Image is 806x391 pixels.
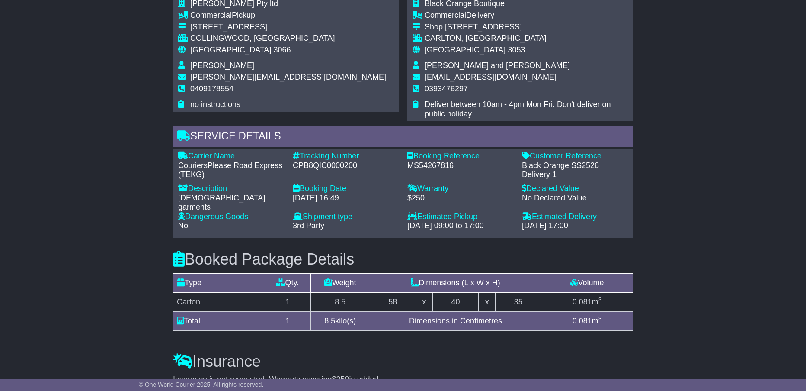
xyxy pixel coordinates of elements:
[425,11,466,19] span: Commercial
[425,84,468,93] span: 0393476297
[478,292,495,311] td: x
[293,152,399,161] div: Tracking Number
[370,311,541,330] td: Dimensions in Centimetres
[178,212,284,222] div: Dangerous Goods
[190,23,386,32] div: [STREET_ADDRESS]
[173,251,633,268] h3: Booked Package Details
[293,221,324,230] span: 3rd Party
[522,152,628,161] div: Customer Reference
[425,73,557,81] span: [EMAIL_ADDRESS][DOMAIN_NAME]
[310,311,370,330] td: kilo(s)
[310,273,370,292] td: Weight
[541,311,633,330] td: m
[370,292,416,311] td: 58
[407,212,513,222] div: Estimated Pickup
[178,194,284,212] div: [DEMOGRAPHIC_DATA] garments
[273,45,291,54] span: 3066
[407,152,513,161] div: Booking Reference
[573,297,592,306] span: 0.081
[178,184,284,194] div: Description
[598,296,602,303] sup: 3
[173,311,265,330] td: Total
[433,292,479,311] td: 40
[293,194,399,203] div: [DATE] 16:49
[173,292,265,311] td: Carton
[407,161,513,171] div: MS54267816
[425,100,611,118] span: Deliver between 10am - 4pm Mon Fri. Don't deliver on public holiday.
[425,11,628,20] div: Delivery
[190,45,271,54] span: [GEOGRAPHIC_DATA]
[190,11,386,20] div: Pickup
[293,212,399,222] div: Shipment type
[407,194,513,203] div: $250
[293,161,399,171] div: CPB8QIC0000200
[407,184,513,194] div: Warranty
[416,292,432,311] td: x
[425,34,628,43] div: CARLTON, [GEOGRAPHIC_DATA]
[178,152,284,161] div: Carrier Name
[425,61,570,70] span: [PERSON_NAME] and [PERSON_NAME]
[190,61,254,70] span: [PERSON_NAME]
[508,45,525,54] span: 3053
[265,292,310,311] td: 1
[173,126,633,149] div: Service Details
[178,221,188,230] span: No
[293,184,399,194] div: Booking Date
[173,273,265,292] td: Type
[178,161,284,180] div: CouriersPlease Road Express (TEKG)
[425,23,628,32] div: Shop [STREET_ADDRESS]
[522,161,628,180] div: Black Orange SS2526 Delivery 1
[324,317,335,325] span: 8.5
[190,73,386,81] span: [PERSON_NAME][EMAIL_ADDRESS][DOMAIN_NAME]
[265,273,310,292] td: Qty.
[190,34,386,43] div: COLLINGWOOD, [GEOGRAPHIC_DATA]
[541,292,633,311] td: m
[573,317,592,325] span: 0.081
[522,194,628,203] div: No Declared Value
[310,292,370,311] td: 8.5
[522,221,628,231] div: [DATE] 17:00
[190,100,240,109] span: no instructions
[265,311,310,330] td: 1
[332,375,349,384] span: $250
[522,184,628,194] div: Declared Value
[173,375,633,385] div: Insurance is not requested. Warranty covering is added.
[370,273,541,292] td: Dimensions (L x W x H)
[496,292,541,311] td: 35
[139,381,264,388] span: © One World Courier 2025. All rights reserved.
[173,353,633,370] h3: Insurance
[407,221,513,231] div: [DATE] 09:00 to 17:00
[190,84,233,93] span: 0409178554
[425,45,505,54] span: [GEOGRAPHIC_DATA]
[190,11,232,19] span: Commercial
[522,212,628,222] div: Estimated Delivery
[541,273,633,292] td: Volume
[598,315,602,322] sup: 3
